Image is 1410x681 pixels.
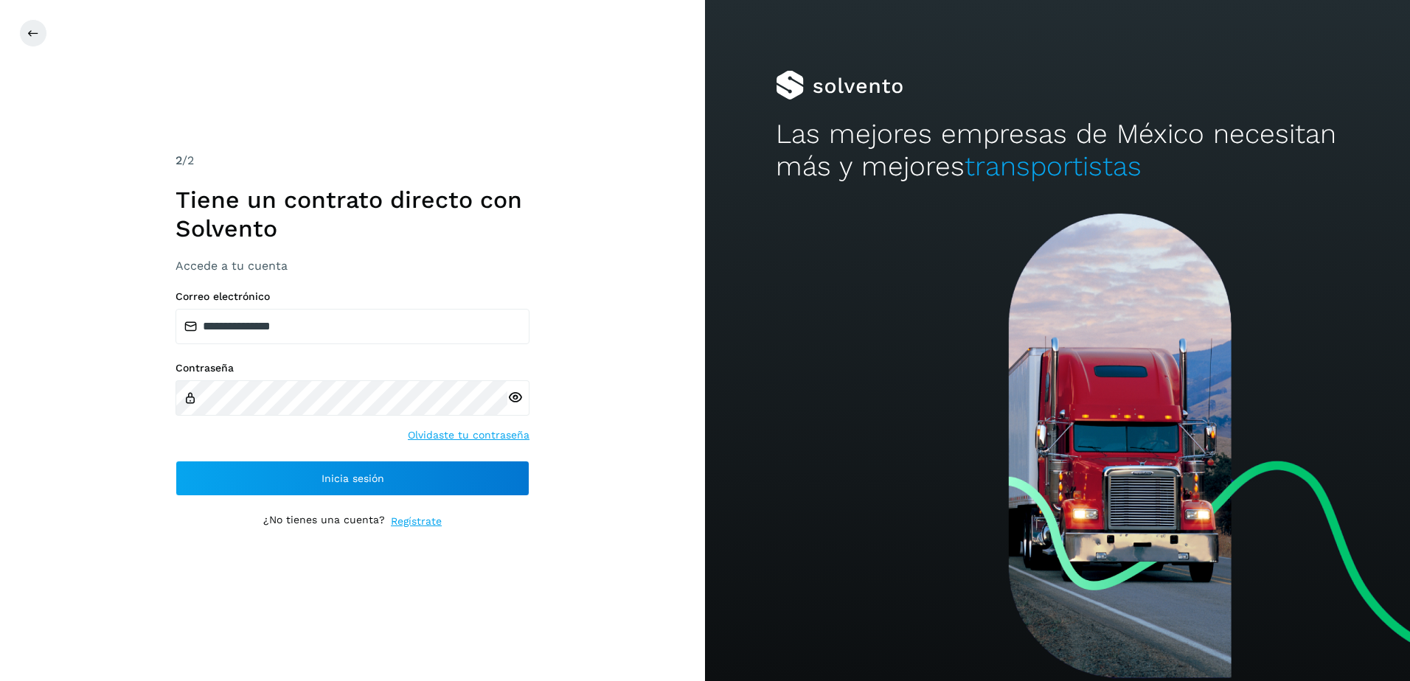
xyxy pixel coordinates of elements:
[263,514,385,529] p: ¿No tienes una cuenta?
[776,118,1340,184] h2: Las mejores empresas de México necesitan más y mejores
[176,152,529,170] div: /2
[322,473,384,483] span: Inicia sesión
[176,362,529,374] label: Contraseña
[176,259,529,273] h3: Accede a tu cuenta
[391,514,442,529] a: Regístrate
[408,427,529,443] a: Olvidaste tu contraseña
[176,290,529,303] label: Correo electrónico
[176,186,529,242] h1: Tiene un contrato directo con Solvento
[176,461,529,496] button: Inicia sesión
[965,150,1142,182] span: transportistas
[176,153,182,167] span: 2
